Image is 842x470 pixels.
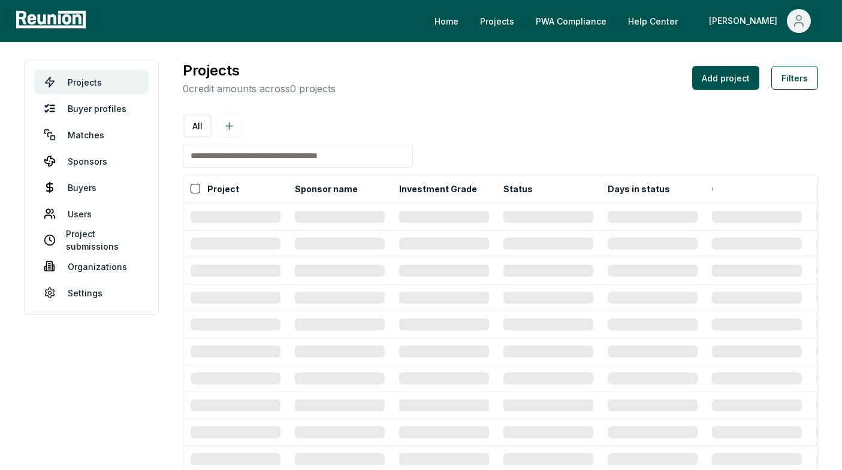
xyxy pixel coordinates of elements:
button: Add project [692,66,759,90]
a: Buyer profiles [34,96,149,120]
a: Organizations [34,254,149,278]
a: Home [425,9,468,33]
a: Project submissions [34,228,149,252]
button: Project [205,177,242,201]
button: Sponsor name [292,177,360,201]
a: Projects [470,9,524,33]
a: Users [34,202,149,226]
div: [PERSON_NAME] [709,9,782,33]
button: Status [501,177,535,201]
a: Matches [34,123,149,147]
nav: Main [425,9,830,33]
button: Credit type [710,177,762,201]
a: PWA Compliance [526,9,616,33]
a: Buyers [34,175,149,199]
button: [PERSON_NAME] [699,9,820,33]
a: Help Center [618,9,687,33]
a: Projects [34,70,149,94]
button: Investment Grade [397,177,479,201]
h3: Projects [183,60,336,81]
a: Sponsors [34,149,149,173]
button: Days in status [605,177,672,201]
button: All [185,116,210,136]
button: Filters [771,66,818,90]
p: 0 credit amounts across 0 projects [183,81,336,96]
a: Settings [34,281,149,305]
